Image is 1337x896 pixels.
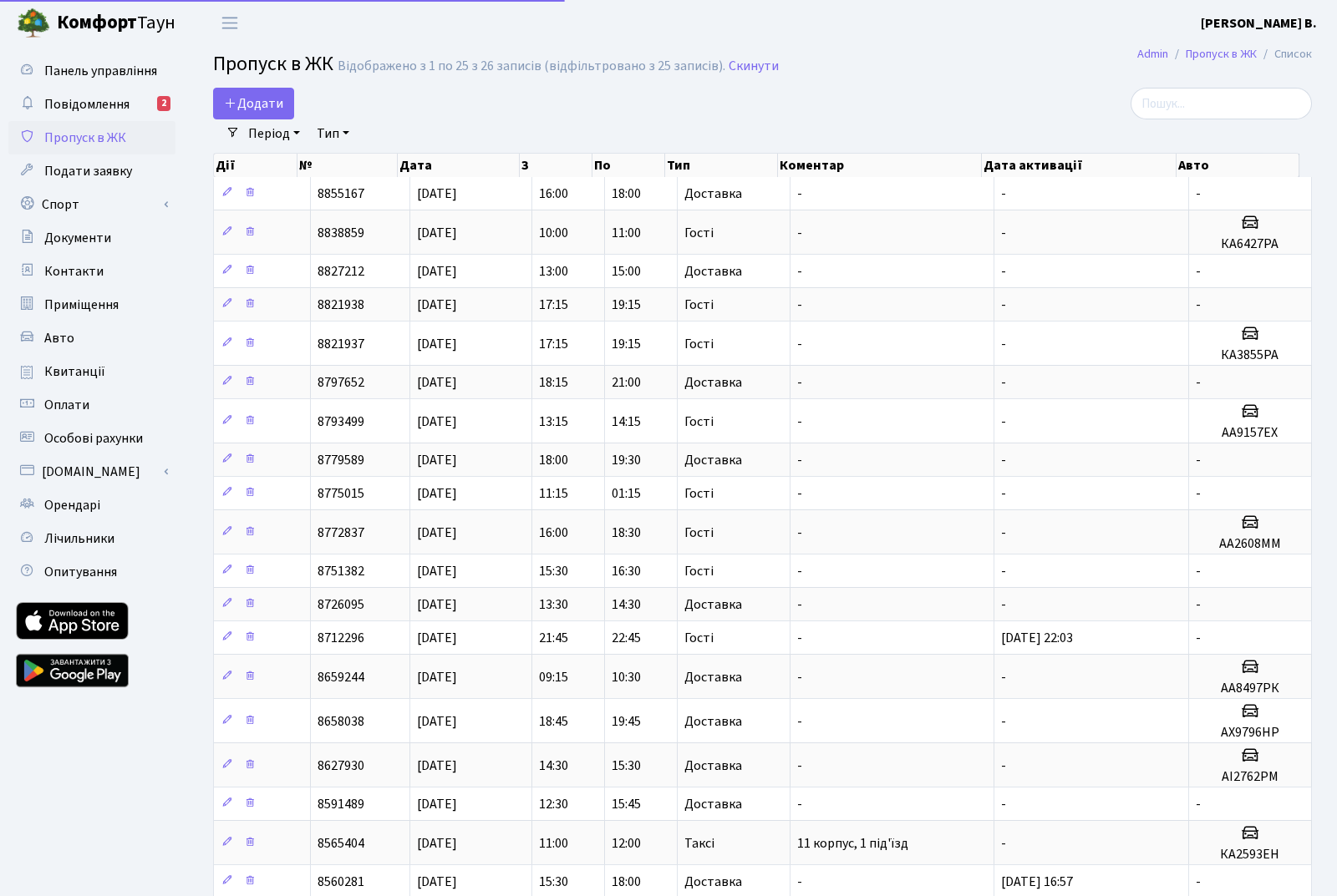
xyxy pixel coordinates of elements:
[797,373,802,392] span: -
[1001,262,1006,281] span: -
[665,154,778,177] th: Тип
[797,185,802,203] span: -
[684,337,714,351] span: Гості
[57,9,175,38] span: Таун
[157,96,170,111] div: 2
[684,671,742,684] span: Доставка
[8,388,175,422] a: Оплати
[797,834,908,853] span: 11 корпус, 1 під'їзд
[1177,154,1299,177] th: Авто
[539,185,568,203] span: 16:00
[1196,629,1201,647] span: -
[612,712,641,731] span: 19:45
[1001,834,1006,853] span: -
[318,795,364,813] span: 8591489
[318,629,364,647] span: 8712296
[982,154,1177,177] th: Дата активації
[612,262,641,281] span: 15:00
[318,262,364,281] span: 8827212
[8,121,175,154] a: Пропуск в ЖК
[417,524,457,542] span: [DATE]
[417,484,457,503] span: [DATE]
[8,255,175,288] a: Контакти
[684,837,714,850] span: Таксі
[8,188,175,221] a: Спорт
[1131,88,1312,119] input: Пошук...
[1196,847,1304,863] h5: КА2593ЕН
[684,487,714,500] span: Гості
[44,396,89,414] span: Оплати
[1196,536,1304,552] h5: АА2608ММ
[1001,185,1006,203] span: -
[684,265,742,278] span: Доставка
[797,451,802,469] span: -
[684,526,714,539] span: Гості
[797,413,802,431] span: -
[417,335,457,353] span: [DATE]
[318,224,364,242] span: 8838859
[8,522,175,555] a: Лічильники
[17,7,50,40] img: logo.png
[318,712,364,731] span: 8658038
[684,187,742,200] span: Доставка
[417,185,457,203] span: [DATE]
[1196,236,1304,252] h5: КА6427РА
[612,373,641,392] span: 21:00
[539,873,568,891] span: 15:30
[1196,769,1304,785] h5: АІ2762РМ
[8,54,175,88] a: Панель управління
[1001,873,1073,891] span: [DATE] 16:57
[797,296,802,314] span: -
[729,58,779,74] a: Скинути
[213,88,294,119] a: Додати
[44,496,100,514] span: Орендарі
[539,413,568,431] span: 13:15
[1001,562,1006,580] span: -
[318,668,364,686] span: 8659244
[1001,595,1006,614] span: -
[8,321,175,355] a: Авто
[8,221,175,255] a: Документи
[612,296,641,314] span: 19:15
[684,598,742,611] span: Доставка
[539,629,568,647] span: 21:45
[612,524,641,542] span: 18:30
[1196,262,1201,281] span: -
[539,484,568,503] span: 11:15
[1001,413,1006,431] span: -
[1196,185,1201,203] span: -
[44,529,114,548] span: Лічильники
[417,712,457,731] span: [DATE]
[1001,484,1006,503] span: -
[778,154,982,177] th: Коментар
[684,797,742,811] span: Доставка
[417,757,457,775] span: [DATE]
[1001,224,1006,242] span: -
[520,154,592,177] th: З
[224,94,283,113] span: Додати
[1196,562,1201,580] span: -
[539,524,568,542] span: 16:00
[1001,712,1006,731] span: -
[797,335,802,353] span: -
[44,329,74,347] span: Авто
[8,288,175,321] a: Приміщення
[1001,629,1073,647] span: [DATE] 22:03
[539,562,568,580] span: 15:30
[539,224,568,242] span: 10:00
[44,129,126,147] span: Пропуск в ЖК
[539,595,568,614] span: 13:30
[612,335,641,353] span: 19:15
[318,757,364,775] span: 8627930
[417,296,457,314] span: [DATE]
[417,262,457,281] span: [DATE]
[417,629,457,647] span: [DATE]
[612,484,641,503] span: 01:15
[318,373,364,392] span: 8797652
[1137,45,1168,63] a: Admin
[1001,524,1006,542] span: -
[318,484,364,503] span: 8775015
[612,413,641,431] span: 14:15
[44,95,130,114] span: Повідомлення
[209,9,251,37] button: Переключити навігацію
